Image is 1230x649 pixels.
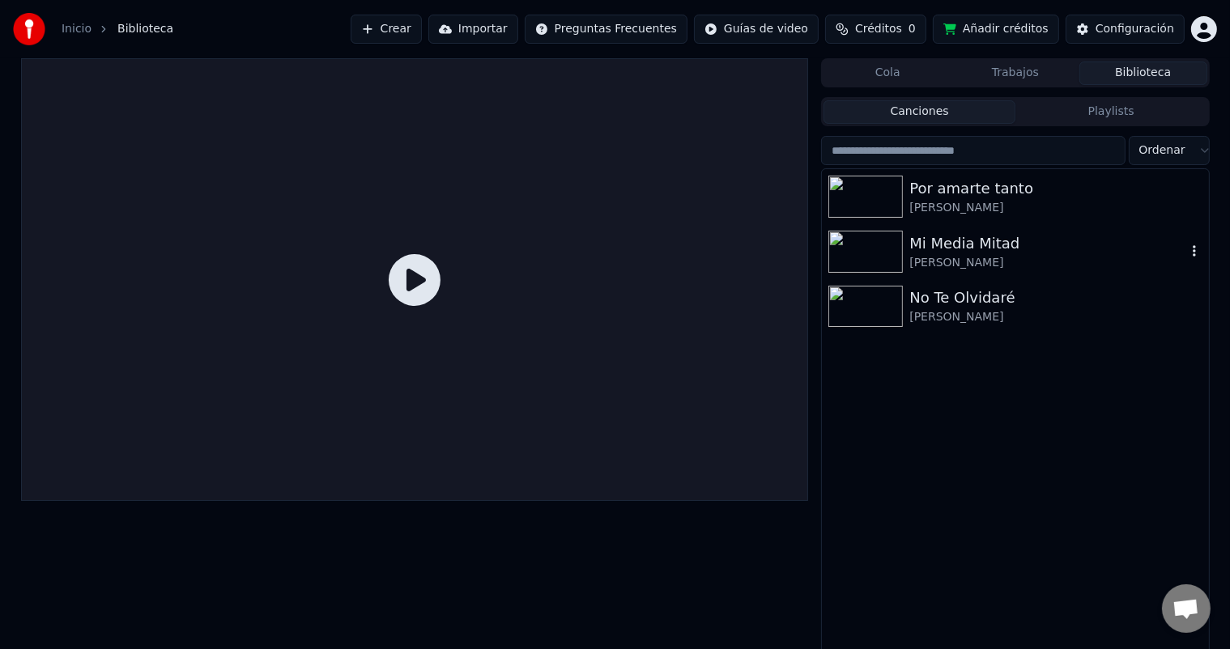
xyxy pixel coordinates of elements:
[909,286,1202,309] div: No Te Olvidaré
[694,15,819,44] button: Guías de video
[351,15,422,44] button: Crear
[909,200,1202,216] div: [PERSON_NAME]
[525,15,687,44] button: Preguntas Frecuentes
[1139,142,1185,159] span: Ordenar
[428,15,518,44] button: Importar
[117,21,173,37] span: Biblioteca
[62,21,92,37] a: Inicio
[1096,21,1174,37] div: Configuración
[1015,100,1207,124] button: Playlists
[951,62,1079,85] button: Trabajos
[13,13,45,45] img: youka
[909,232,1185,255] div: Mi Media Mitad
[824,100,1015,124] button: Canciones
[825,15,926,44] button: Créditos0
[824,62,951,85] button: Cola
[1162,584,1211,633] a: Chat abierto
[909,255,1185,271] div: [PERSON_NAME]
[909,309,1202,325] div: [PERSON_NAME]
[855,21,902,37] span: Créditos
[909,177,1202,200] div: Por amarte tanto
[933,15,1059,44] button: Añadir créditos
[62,21,173,37] nav: breadcrumb
[1066,15,1185,44] button: Configuración
[1079,62,1207,85] button: Biblioteca
[909,21,916,37] span: 0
